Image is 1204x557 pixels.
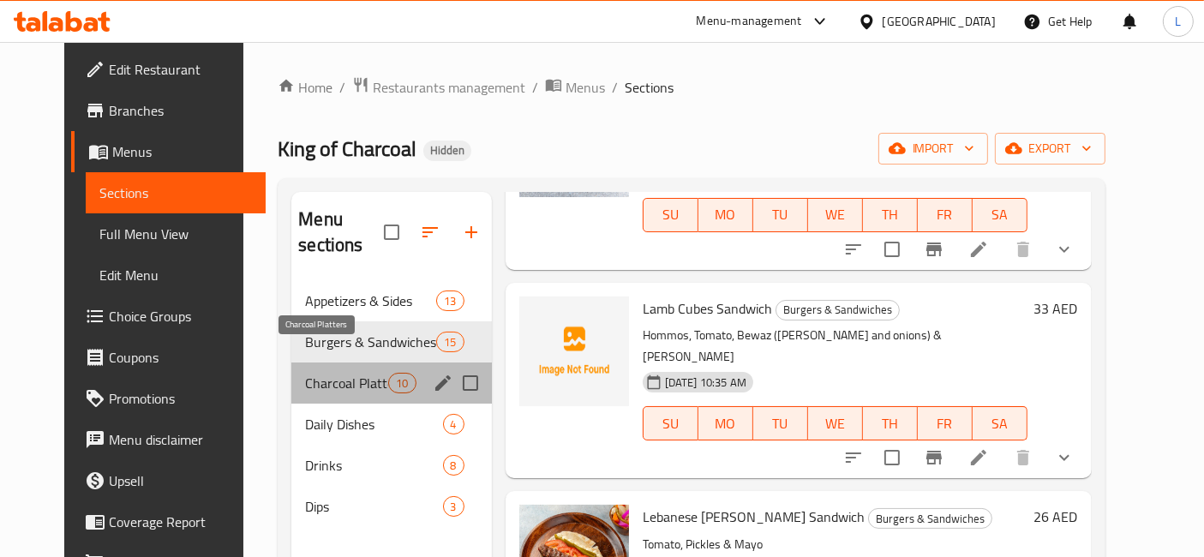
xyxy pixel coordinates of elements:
[612,77,618,98] li: /
[698,198,753,232] button: MO
[566,77,605,98] span: Menus
[298,207,383,258] h2: Menu sections
[430,370,456,396] button: edit
[305,373,388,393] span: Charcoal Platters
[305,414,442,434] span: Daily Dishes
[753,406,808,440] button: TU
[305,455,442,476] span: Drinks
[99,183,252,203] span: Sections
[973,406,1027,440] button: SA
[109,429,252,450] span: Menu disclaimer
[305,496,442,517] span: Dips
[109,470,252,491] span: Upsell
[833,437,874,478] button: sort-choices
[444,458,464,474] span: 8
[437,334,463,350] span: 15
[305,290,436,311] span: Appetizers & Sides
[374,214,410,250] span: Select all sections
[1034,296,1078,320] h6: 33 AED
[444,416,464,433] span: 4
[808,198,863,232] button: WE
[870,411,911,436] span: TH
[1044,437,1085,478] button: show more
[291,280,491,321] div: Appetizers & Sides13
[918,198,973,232] button: FR
[1009,138,1092,159] span: export
[643,406,698,440] button: SU
[437,293,463,309] span: 13
[291,486,491,527] div: Dips3
[373,77,525,98] span: Restaurants management
[870,202,911,227] span: TH
[869,509,991,529] span: Burgers & Sandwiches
[698,406,753,440] button: MO
[352,76,525,99] a: Restaurants management
[423,141,471,161] div: Hidden
[99,265,252,285] span: Edit Menu
[436,290,464,311] div: items
[760,411,801,436] span: TU
[532,77,538,98] li: /
[291,273,491,534] nav: Menu sections
[1054,447,1075,468] svg: Show Choices
[519,296,629,406] img: Lamb Cubes Sandwich
[86,213,266,255] a: Full Menu View
[892,138,974,159] span: import
[71,131,266,172] a: Menus
[291,321,491,362] div: Burgers & Sandwiches15
[112,141,252,162] span: Menus
[1034,505,1078,529] h6: 26 AED
[643,325,1027,368] p: Hommos, Tomato, Bewaz ([PERSON_NAME] and onions) & [PERSON_NAME]
[643,296,772,321] span: Lamb Cubes Sandwich
[760,202,801,227] span: TU
[1044,229,1085,270] button: show more
[109,59,252,80] span: Edit Restaurant
[444,499,464,515] span: 3
[868,508,992,529] div: Burgers & Sandwiches
[650,202,692,227] span: SU
[979,202,1021,227] span: SA
[833,229,874,270] button: sort-choices
[71,501,266,542] a: Coverage Report
[643,534,1027,555] p: Tomato, Pickles & Mayo
[410,212,451,253] span: Sort sections
[705,202,746,227] span: MO
[99,224,252,244] span: Full Menu View
[1003,229,1044,270] button: delete
[650,411,692,436] span: SU
[705,411,746,436] span: MO
[71,460,266,501] a: Upsell
[968,239,989,260] a: Edit menu item
[291,404,491,445] div: Daily Dishes4
[625,77,674,98] span: Sections
[423,143,471,158] span: Hidden
[71,378,266,419] a: Promotions
[883,12,996,31] div: [GEOGRAPHIC_DATA]
[278,129,416,168] span: King of Charcoal
[443,414,464,434] div: items
[863,198,918,232] button: TH
[753,198,808,232] button: TU
[109,388,252,409] span: Promotions
[109,306,252,326] span: Choice Groups
[389,375,415,392] span: 10
[278,77,332,98] a: Home
[71,90,266,131] a: Branches
[874,440,910,476] span: Select to update
[815,411,856,436] span: WE
[643,198,698,232] button: SU
[71,296,266,337] a: Choice Groups
[913,229,955,270] button: Branch-specific-item
[979,411,1021,436] span: SA
[86,255,266,296] a: Edit Menu
[71,49,266,90] a: Edit Restaurant
[815,202,856,227] span: WE
[109,347,252,368] span: Coupons
[776,300,899,320] span: Burgers & Sandwiches
[1054,239,1075,260] svg: Show Choices
[291,362,491,404] div: Charcoal Platters10edit
[973,198,1027,232] button: SA
[643,504,865,530] span: Lebanese [PERSON_NAME] Sandwich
